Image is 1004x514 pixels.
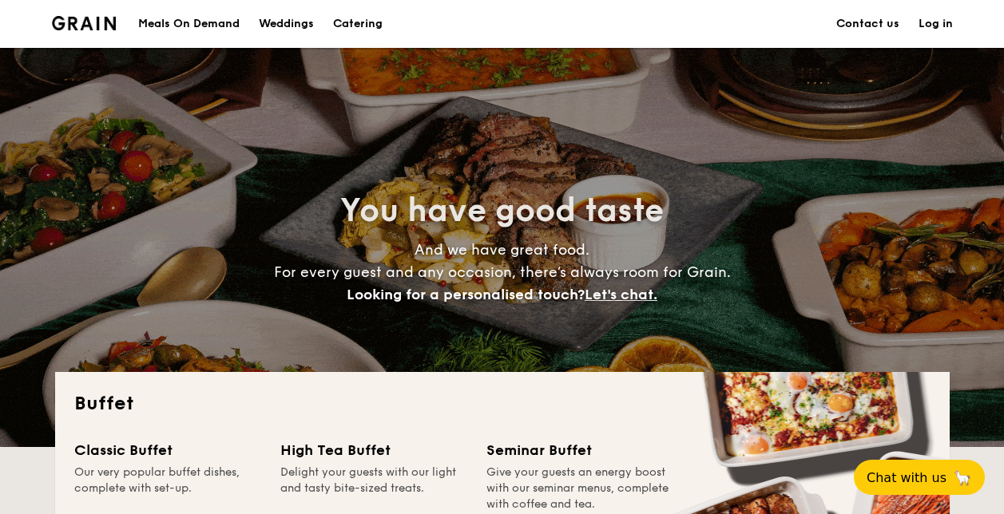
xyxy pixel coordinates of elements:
[52,16,117,30] a: Logotype
[74,439,261,461] div: Classic Buffet
[280,465,467,512] div: Delight your guests with our light and tasty bite-sized treats.
[854,460,985,495] button: Chat with us🦙
[274,241,731,303] span: And we have great food. For every guest and any occasion, there’s always room for Grain.
[74,465,261,512] div: Our very popular buffet dishes, complete with set-up.
[340,192,664,230] span: You have good taste
[585,286,657,303] span: Let's chat.
[347,286,585,303] span: Looking for a personalised touch?
[280,439,467,461] div: High Tea Buffet
[953,469,972,487] span: 🦙
[486,439,673,461] div: Seminar Buffet
[74,391,931,417] h2: Buffet
[867,470,946,485] span: Chat with us
[486,465,673,512] div: Give your guests an energy boost with our seminar menus, complete with coffee and tea.
[52,16,117,30] img: Grain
